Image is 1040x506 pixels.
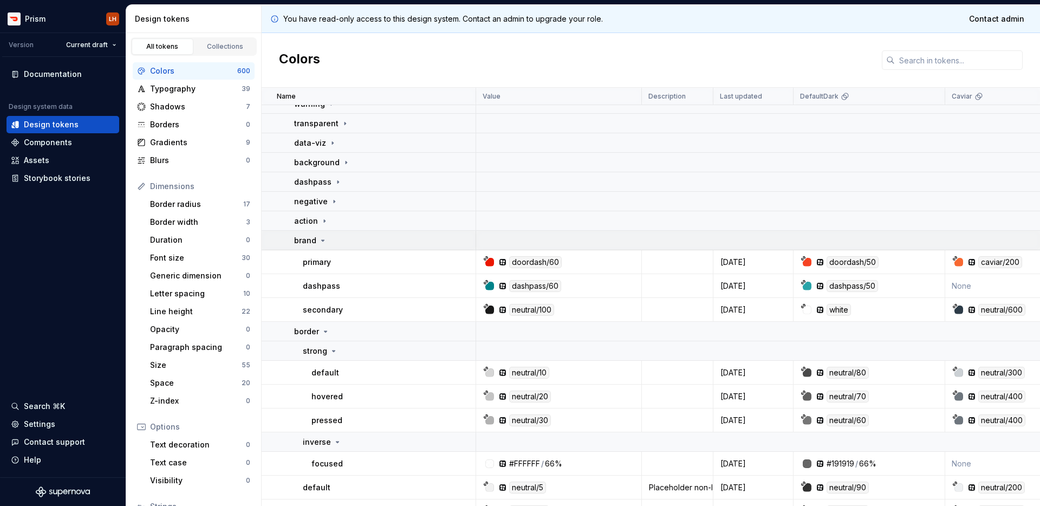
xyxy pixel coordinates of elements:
p: data-viz [294,138,326,148]
a: Z-index0 [146,392,255,410]
div: 0 [246,271,250,280]
div: [DATE] [714,257,792,268]
div: Border radius [150,199,243,210]
a: Shadows7 [133,98,255,115]
div: [DATE] [714,281,792,291]
a: Duration0 [146,231,255,249]
div: Help [24,455,41,465]
div: Collections [198,42,252,51]
div: [DATE] [714,482,792,493]
div: 0 [246,440,250,449]
div: 39 [242,85,250,93]
div: 0 [246,236,250,244]
div: Text decoration [150,439,246,450]
div: neutral/600 [978,304,1025,316]
div: neutral/100 [509,304,554,316]
div: 0 [246,476,250,485]
p: negative [294,196,328,207]
a: Blurs0 [133,152,255,169]
div: Shadows [150,101,246,112]
div: 10 [243,289,250,298]
div: 0 [246,325,250,334]
span: Contact admin [969,14,1024,24]
div: neutral/90 [827,482,869,494]
div: caviar/200 [978,256,1022,268]
div: Gradients [150,137,246,148]
div: 66% [545,458,562,469]
button: Contact support [6,433,119,451]
div: 0 [246,343,250,352]
div: Space [150,378,242,388]
div: / [541,458,544,469]
a: Assets [6,152,119,169]
div: Prism [25,14,45,24]
p: secondary [303,304,343,315]
a: Visibility0 [146,472,255,489]
div: Border width [150,217,246,228]
a: Gradients9 [133,134,255,151]
div: neutral/300 [978,367,1025,379]
a: Design tokens [6,116,119,133]
a: Components [6,134,119,151]
div: neutral/400 [978,391,1025,403]
div: Z-index [150,395,246,406]
div: Components [24,137,72,148]
a: Font size30 [146,249,255,267]
div: 66% [859,458,876,469]
div: [DATE] [714,391,792,402]
a: Generic dimension0 [146,267,255,284]
div: Options [150,421,250,432]
span: Current draft [66,41,108,49]
a: Line height22 [146,303,255,320]
div: neutral/60 [827,414,869,426]
div: neutral/200 [978,482,1025,494]
p: dashpass [294,177,331,187]
div: 20 [242,379,250,387]
a: Settings [6,416,119,433]
div: Contact support [24,437,85,447]
div: 0 [246,397,250,405]
div: Assets [24,155,49,166]
div: Settings [24,419,55,430]
div: 0 [246,458,250,467]
p: inverse [303,437,331,447]
div: Line height [150,306,242,317]
div: 7 [246,102,250,111]
p: Description [648,92,686,101]
div: Paragraph spacing [150,342,246,353]
div: neutral/400 [978,414,1025,426]
div: [DATE] [714,304,792,315]
div: LH [109,15,116,23]
p: brand [294,235,316,246]
div: neutral/80 [827,367,869,379]
div: white [827,304,851,316]
div: #FFFFFF [509,458,540,469]
div: 3 [246,218,250,226]
p: border [294,326,319,337]
p: Value [483,92,500,101]
div: Typography [150,83,242,94]
input: Search in tokens... [895,50,1023,70]
div: neutral/70 [827,391,869,403]
a: Space20 [146,374,255,392]
button: Search ⌘K [6,398,119,415]
div: 30 [242,254,250,262]
a: Letter spacing10 [146,285,255,302]
div: Colors [150,66,237,76]
div: Duration [150,235,246,245]
a: Colors600 [133,62,255,80]
p: You have read-only access to this design system. Contact an admin to upgrade your role. [283,14,603,24]
p: strong [303,346,327,356]
div: Font size [150,252,242,263]
a: Text case0 [146,454,255,471]
div: 0 [246,156,250,165]
a: Supernova Logo [36,486,90,497]
p: Last updated [720,92,762,101]
p: Name [277,92,296,101]
div: Dimensions [150,181,250,192]
div: dashpass/50 [827,280,878,292]
p: default [311,367,339,378]
div: 17 [243,200,250,209]
div: Generic dimension [150,270,246,281]
div: [DATE] [714,367,792,378]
